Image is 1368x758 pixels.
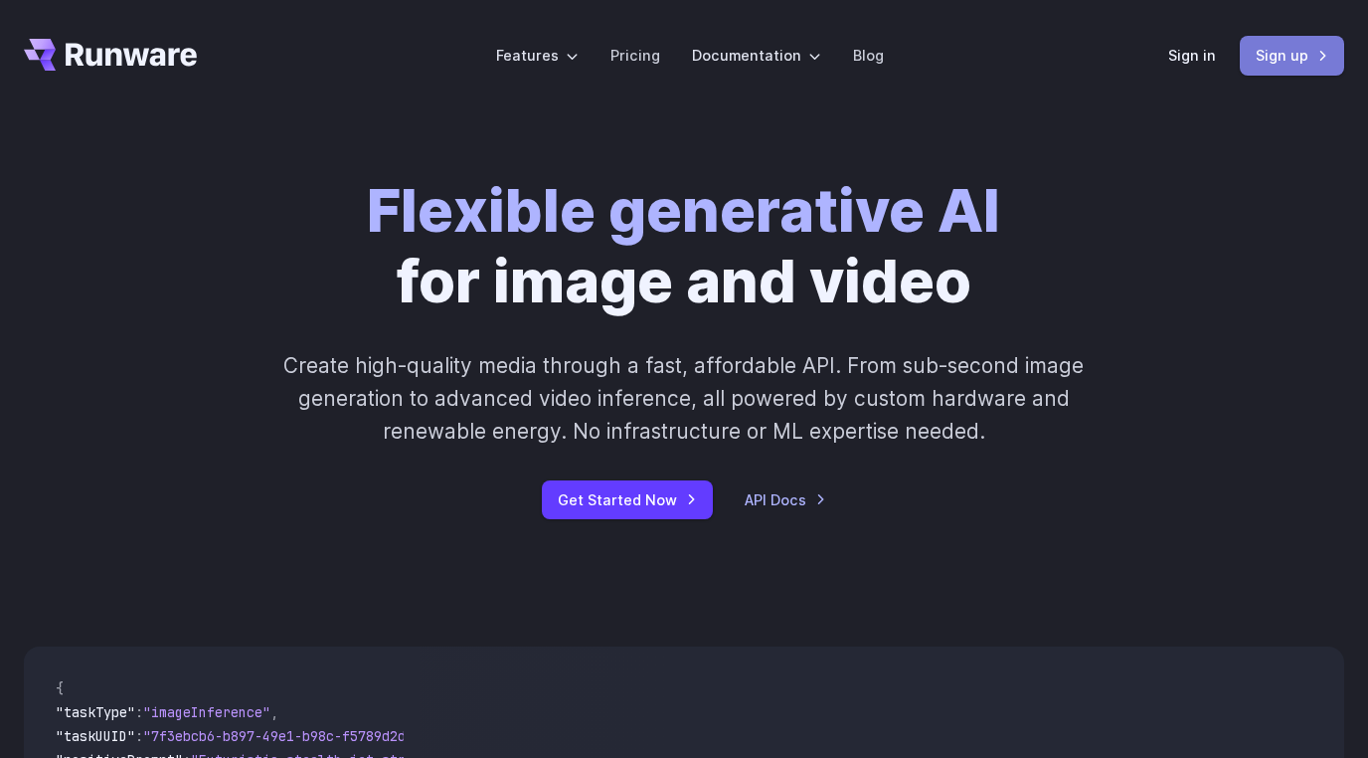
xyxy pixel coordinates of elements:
[135,703,143,721] span: :
[135,727,143,745] span: :
[143,727,445,745] span: "7f3ebcb6-b897-49e1-b98c-f5789d2d40d7"
[261,349,1107,449] p: Create high-quality media through a fast, affordable API. From sub-second image generation to adv...
[270,703,278,721] span: ,
[692,44,821,67] label: Documentation
[143,703,270,721] span: "imageInference"
[1168,44,1216,67] a: Sign in
[56,727,135,745] span: "taskUUID"
[853,44,884,67] a: Blog
[24,39,197,71] a: Go to /
[745,488,826,511] a: API Docs
[56,679,64,697] span: {
[542,480,713,519] a: Get Started Now
[610,44,660,67] a: Pricing
[367,174,1000,246] strong: Flexible generative AI
[56,703,135,721] span: "taskType"
[496,44,579,67] label: Features
[367,175,1000,317] h1: for image and video
[1240,36,1344,75] a: Sign up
